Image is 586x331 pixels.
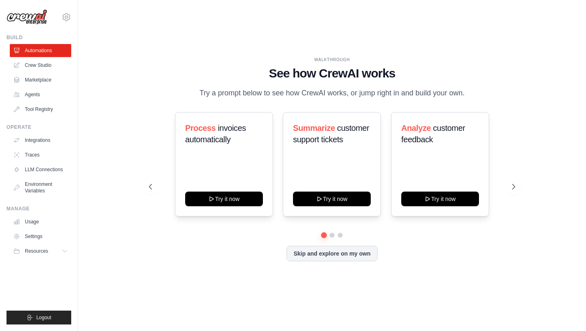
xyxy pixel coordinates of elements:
[149,57,515,63] div: WALKTHROUGH
[10,44,71,57] a: Automations
[149,66,515,81] h1: See how CrewAI works
[10,148,71,161] a: Traces
[10,245,71,258] button: Resources
[25,248,48,254] span: Resources
[10,59,71,72] a: Crew Studio
[7,124,71,130] div: Operate
[10,163,71,176] a: LLM Connections
[10,103,71,116] a: Tool Registry
[7,205,71,212] div: Manage
[7,34,71,41] div: Build
[286,246,377,261] button: Skip and explore on my own
[10,215,71,228] a: Usage
[10,178,71,197] a: Environment Variables
[36,314,51,321] span: Logout
[10,73,71,86] a: Marketplace
[10,88,71,101] a: Agents
[195,87,469,99] p: Try a prompt below to see how CrewAI works, or jump right in and build your own.
[293,192,371,206] button: Try it now
[7,311,71,324] button: Logout
[401,124,465,144] span: customer feedback
[401,124,431,132] span: Analyze
[185,192,263,206] button: Try it now
[7,9,47,25] img: Logo
[293,124,335,132] span: Summarize
[401,192,479,206] button: Try it now
[10,230,71,243] a: Settings
[185,124,216,132] span: Process
[10,134,71,147] a: Integrations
